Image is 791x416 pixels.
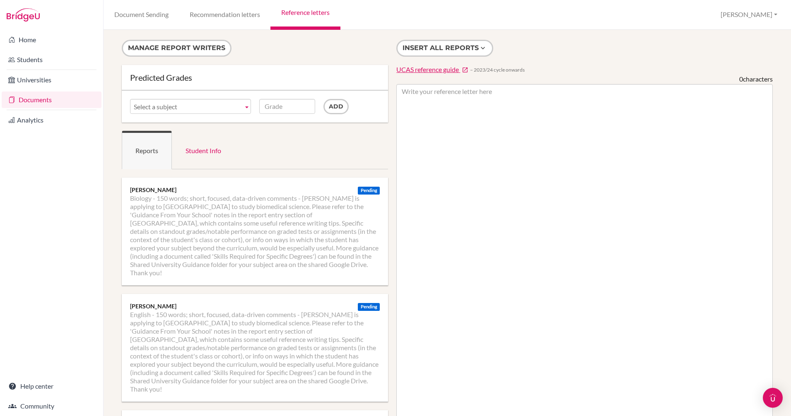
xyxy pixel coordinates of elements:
button: Manage report writers [122,40,232,57]
a: Documents [2,91,101,108]
a: Help center [2,378,101,394]
a: Student Info [172,131,235,169]
a: Students [2,51,101,68]
div: [PERSON_NAME] [130,302,380,310]
a: Reports [122,131,172,169]
img: Bridge-U [7,8,40,22]
span: UCAS reference guide [396,65,459,73]
button: [PERSON_NAME] [717,7,781,22]
span: − 2023/24 cycle onwards [470,66,525,73]
div: Open Intercom Messenger [763,388,783,408]
div: Pending [358,187,380,195]
a: Analytics [2,112,101,128]
a: Universities [2,72,101,88]
button: Insert all reports [396,40,493,57]
span: Select a subject [134,99,240,114]
div: Predicted Grades [130,73,380,82]
div: Pending [358,303,380,311]
a: Community [2,398,101,414]
li: Biology - 150 words; short, focused, data-driven comments - [PERSON_NAME] is applying to [GEOGRAP... [130,194,380,277]
input: Grade [259,99,316,114]
span: 0 [739,75,743,83]
input: Add [323,99,349,114]
a: Home [2,31,101,48]
div: [PERSON_NAME] [130,186,380,194]
li: English - 150 words; short, focused, data-driven comments - [PERSON_NAME] is applying to [GEOGRAP... [130,310,380,393]
div: characters [739,75,773,84]
a: UCAS reference guide [396,65,468,75]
